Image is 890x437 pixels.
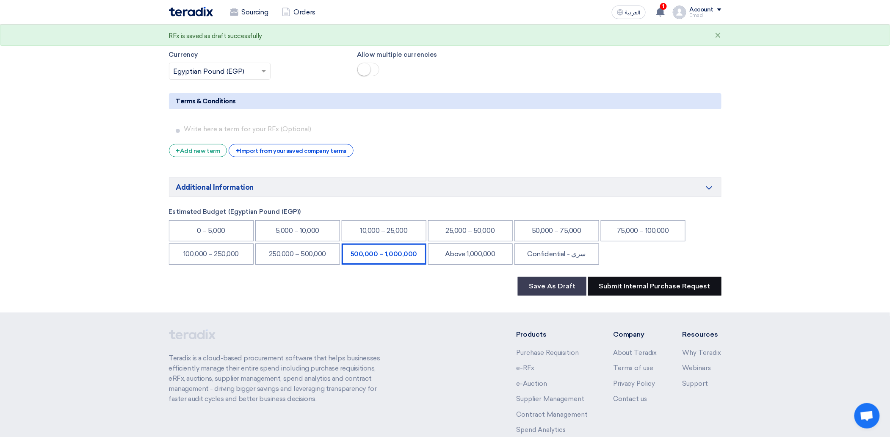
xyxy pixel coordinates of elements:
label: Allow multiple currencies [357,50,533,60]
a: Sourcing [223,3,275,22]
div: Emad [690,13,721,18]
li: 75,000 – 100,000 [601,220,685,241]
li: Above 1,000,000 [428,243,513,265]
li: Confidential - سري [514,243,599,265]
div: Import from your saved company terms [229,144,354,157]
img: profile_test.png [673,6,686,19]
img: Teradix logo [169,7,213,17]
div: Account [690,6,714,14]
a: Orders [275,3,322,22]
a: Support [683,380,708,387]
a: e-Auction [516,380,547,387]
label: Currency [169,50,345,60]
li: Products [516,329,588,340]
li: 5,000 – 10,000 [255,220,340,241]
span: + [236,147,240,155]
a: Contact us [613,395,647,403]
a: Spend Analytics [516,426,566,434]
a: Contract Management [516,411,588,418]
div: Add new term [169,144,227,157]
button: العربية [612,6,646,19]
label: Estimated Budget (Egyptian Pound (EGP)) [169,207,721,217]
span: 1 [660,3,667,10]
div: Open chat [854,403,880,429]
div: × [715,31,721,41]
h5: Terms & Conditions [169,93,721,109]
a: Supplier Management [516,395,584,403]
h5: Additional Information [169,177,721,197]
li: 500,000 – 1,000,000 [342,243,426,265]
li: Resources [683,329,721,340]
button: Submit Internal Purchase Request [588,277,721,296]
li: 10,000 – 25,000 [342,220,426,241]
a: Why Teradix [683,349,721,357]
li: 100,000 – 250,000 [169,243,254,265]
li: 50,000 – 75,000 [514,220,599,241]
a: e-RFx [516,364,534,372]
li: Company [613,329,657,340]
a: Terms of use [613,364,654,372]
button: Save As Draft [518,277,586,296]
input: Write here a term for your RFx (Optional) [184,121,718,137]
span: + [176,147,180,155]
li: 25,000 – 50,000 [428,220,513,241]
a: Purchase Requisition [516,349,579,357]
li: 250,000 – 500,000 [255,243,340,265]
span: العربية [625,10,641,16]
a: Webinars [683,364,711,372]
li: 0 – 5,000 [169,220,254,241]
div: RFx is saved as draft successfully [169,31,263,41]
p: Teradix is a cloud-based procurement software that helps businesses efficiently manage their enti... [169,353,390,404]
a: Privacy Policy [613,380,655,387]
a: About Teradix [613,349,657,357]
